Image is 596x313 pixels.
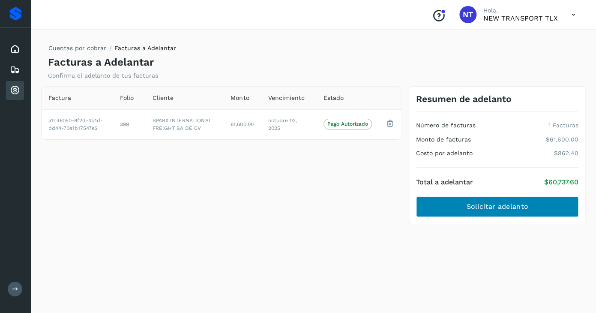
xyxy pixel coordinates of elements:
h4: Monto de facturas [416,136,471,143]
td: SPARX INTERNATIONAL FREIGHT SA DE CV [146,109,224,139]
td: 399 [113,109,146,139]
span: 61,600.00 [231,121,253,127]
p: NEW TRANSPORT TLX [483,14,558,22]
span: Solicitar adelanto [466,202,528,211]
div: Cuentas por cobrar [6,81,24,100]
span: Cliente [153,93,174,102]
span: Factura [48,93,71,102]
h4: Número de facturas [416,122,476,129]
h4: Total a adelantar [416,178,473,186]
p: $60,737.60 [544,178,578,186]
span: Facturas a Adelantar [114,45,176,51]
span: Monto [231,93,249,102]
p: Confirma el adelanto de tus facturas [48,72,158,79]
p: Pago Autorizado [327,121,368,127]
span: Estado [323,93,344,102]
a: Cuentas por cobrar [48,45,106,51]
span: Folio [120,93,134,102]
div: Inicio [6,40,24,59]
h3: Resumen de adelanto [416,93,512,104]
p: Hola, [483,7,558,14]
h4: Facturas a Adelantar [48,56,154,69]
h4: Costo por adelanto [416,150,473,157]
p: $862.40 [554,150,578,157]
span: octubre 03, 2025 [268,117,297,131]
div: Embarques [6,60,24,79]
nav: breadcrumb [48,44,176,56]
td: a1c46050-8f2d-4b1d-bd44-70e1b17547e2 [42,109,113,139]
p: 1 Facturas [548,122,578,129]
p: $61,600.00 [546,136,578,143]
span: Vencimiento [268,93,304,102]
button: Solicitar adelanto [416,196,578,217]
